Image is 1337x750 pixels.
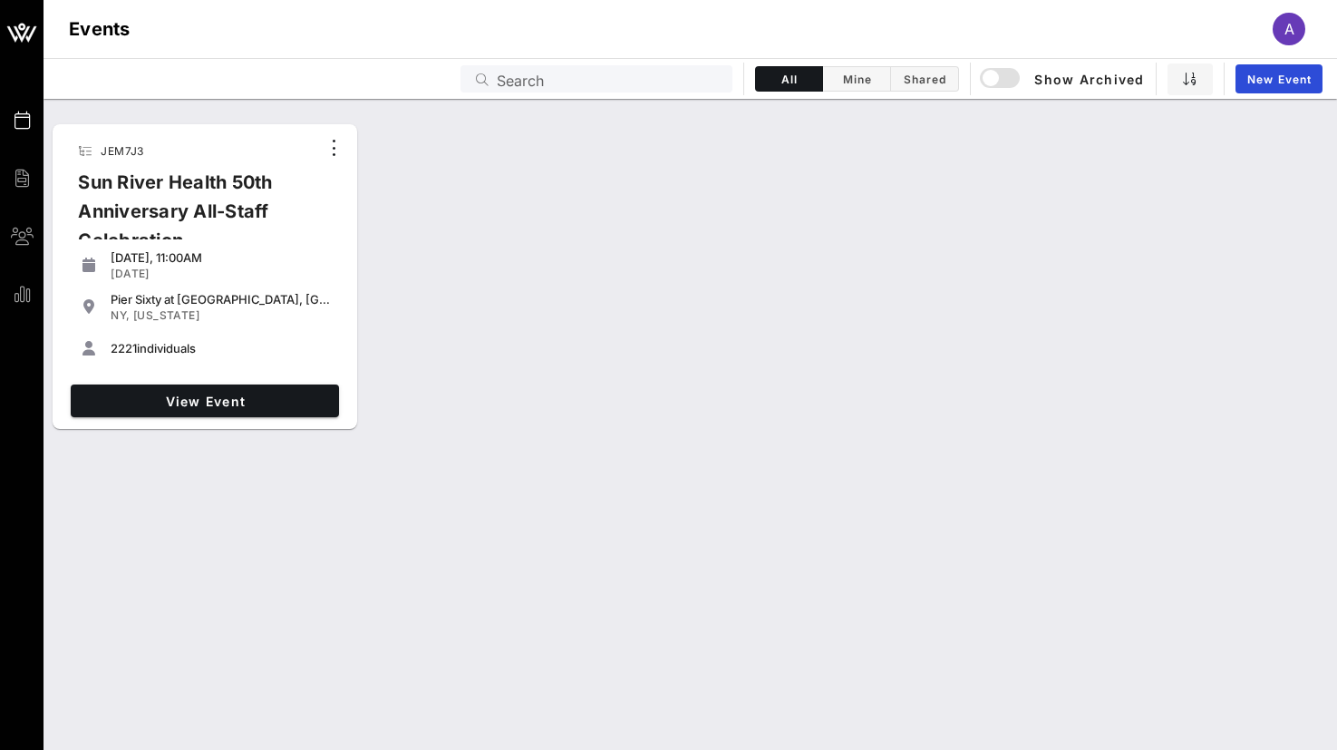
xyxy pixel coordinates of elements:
[63,168,319,269] div: Sun River Health 50th Anniversary All-Staff Celebration
[834,73,879,86] span: Mine
[71,385,339,417] a: View Event
[983,68,1144,90] span: Show Archived
[101,144,143,158] span: JEM7J3
[78,394,332,409] span: View Event
[1284,20,1294,38] span: A
[111,341,137,356] span: 2221
[133,308,199,322] span: [US_STATE]
[1246,73,1312,86] span: New Event
[755,66,823,92] button: All
[69,15,131,44] h1: Events
[891,66,959,92] button: Shared
[111,308,130,322] span: NY,
[1235,64,1322,93] a: New Event
[1273,13,1305,45] div: A
[111,250,332,265] div: [DATE], 11:00AM
[111,267,332,281] div: [DATE]
[823,66,891,92] button: Mine
[902,73,947,86] span: Shared
[767,73,811,86] span: All
[982,63,1145,95] button: Show Archived
[111,292,332,307] div: Pier Sixty at [GEOGRAPHIC_DATA], [GEOGRAPHIC_DATA] in [GEOGRAPHIC_DATA]
[111,341,332,356] div: individuals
